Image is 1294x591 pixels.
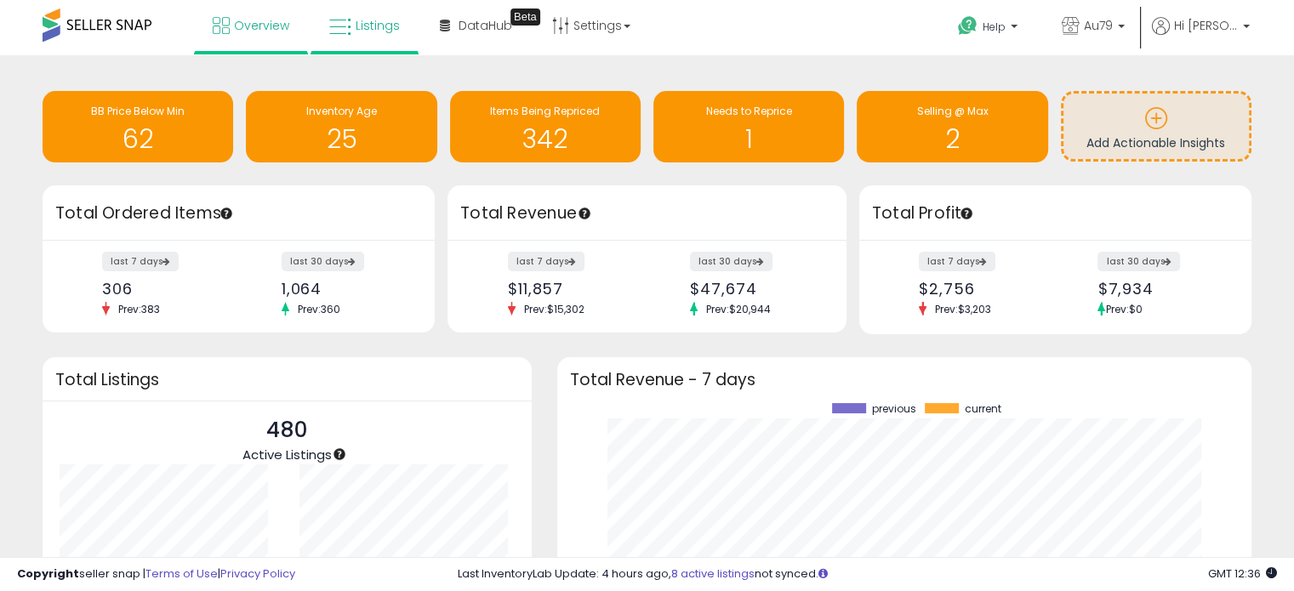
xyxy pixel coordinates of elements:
span: 2025-10-13 12:36 GMT [1208,565,1277,582]
strong: Copyright [17,565,79,582]
a: Selling @ Max 2 [857,91,1047,162]
h3: Total Revenue [460,202,834,225]
span: Prev: 383 [110,302,168,316]
span: Active Listings [242,446,332,463]
a: Help [944,3,1035,55]
h1: 62 [51,125,225,153]
label: last 30 days [690,252,772,271]
span: Prev: $3,203 [926,302,1000,316]
div: $11,857 [508,280,635,298]
span: Prev: $15,302 [516,302,593,316]
div: 306 [102,280,225,298]
div: Last InventoryLab Update: 4 hours ago, not synced. [458,566,1277,582]
div: $2,756 [919,280,1042,298]
label: last 7 days [102,252,179,271]
span: current [965,403,1001,415]
a: BB Price Below Min 62 [43,91,233,162]
div: seller snap | | [17,566,295,582]
a: Terms of Use [145,565,218,582]
span: Items Being Repriced [490,104,600,118]
div: $7,934 [1097,280,1221,298]
label: last 7 days [919,252,995,271]
a: Hi [PERSON_NAME] [1152,17,1250,55]
label: last 30 days [1097,252,1180,271]
h1: 2 [865,125,1039,153]
a: Privacy Policy [220,565,295,582]
span: Inventory Age [306,104,377,118]
label: last 30 days [282,252,364,271]
span: Listings [356,17,400,34]
label: last 7 days [508,252,584,271]
h3: Total Revenue - 7 days [570,373,1239,386]
span: Selling @ Max [916,104,988,118]
span: Prev: $20,944 [698,302,779,316]
i: Click here to read more about un-synced listings. [818,568,828,579]
div: 1,064 [282,280,405,298]
span: Needs to Reprice [706,104,792,118]
h1: 25 [254,125,428,153]
div: $47,674 [690,280,817,298]
span: Help [983,20,1006,34]
h3: Total Ordered Items [55,202,422,225]
span: Prev: $0 [1105,302,1142,316]
div: Tooltip anchor [577,206,592,221]
div: Tooltip anchor [510,9,540,26]
h3: Total Listings [55,373,519,386]
h1: 342 [459,125,632,153]
span: Au79 [1084,17,1113,34]
span: Hi [PERSON_NAME] [1174,17,1238,34]
span: previous [872,403,916,415]
span: Overview [234,17,289,34]
a: Needs to Reprice 1 [653,91,844,162]
p: 480 [242,414,332,446]
span: DataHub [459,17,512,34]
div: Tooltip anchor [219,206,234,221]
a: Inventory Age 25 [246,91,436,162]
h3: Total Profit [872,202,1239,225]
div: Tooltip anchor [959,206,974,221]
a: 8 active listings [671,565,755,582]
span: Add Actionable Insights [1086,134,1225,151]
span: Prev: 360 [289,302,349,316]
span: BB Price Below Min [91,104,185,118]
a: Items Being Repriced 342 [450,91,641,162]
a: Add Actionable Insights [1063,94,1249,159]
h1: 1 [662,125,835,153]
div: Tooltip anchor [332,446,347,462]
i: Get Help [957,15,978,37]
